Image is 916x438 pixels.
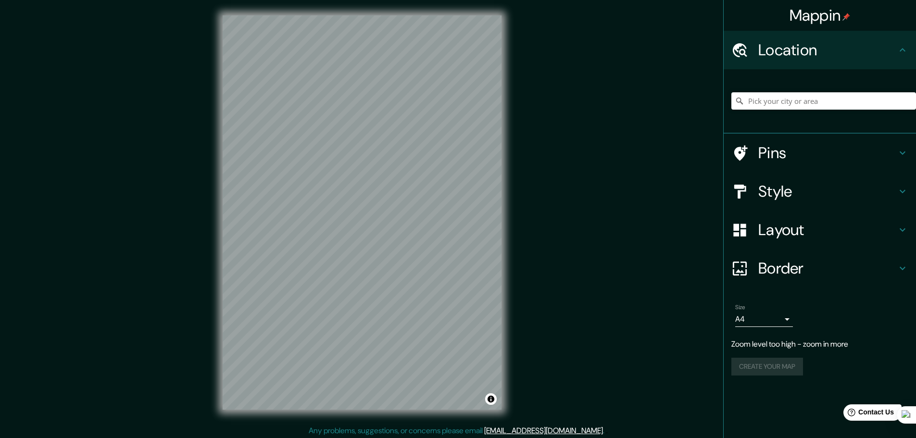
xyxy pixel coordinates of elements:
[758,259,897,278] h4: Border
[484,425,603,436] a: [EMAIL_ADDRESS][DOMAIN_NAME]
[731,92,916,110] input: Pick your city or area
[724,172,916,211] div: Style
[223,15,502,410] canvas: Map
[735,312,793,327] div: A4
[724,211,916,249] div: Layout
[731,338,908,350] p: Zoom level too high - zoom in more
[758,182,897,201] h4: Style
[724,249,916,288] div: Border
[790,6,851,25] h4: Mappin
[758,143,897,163] h4: Pins
[604,425,606,437] div: .
[606,425,608,437] div: .
[485,393,497,405] button: Toggle attribution
[735,303,745,312] label: Size
[724,134,916,172] div: Pins
[309,425,604,437] p: Any problems, suggestions, or concerns please email .
[830,400,905,427] iframe: Help widget launcher
[758,40,897,60] h4: Location
[842,13,850,21] img: pin-icon.png
[724,31,916,69] div: Location
[758,220,897,239] h4: Layout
